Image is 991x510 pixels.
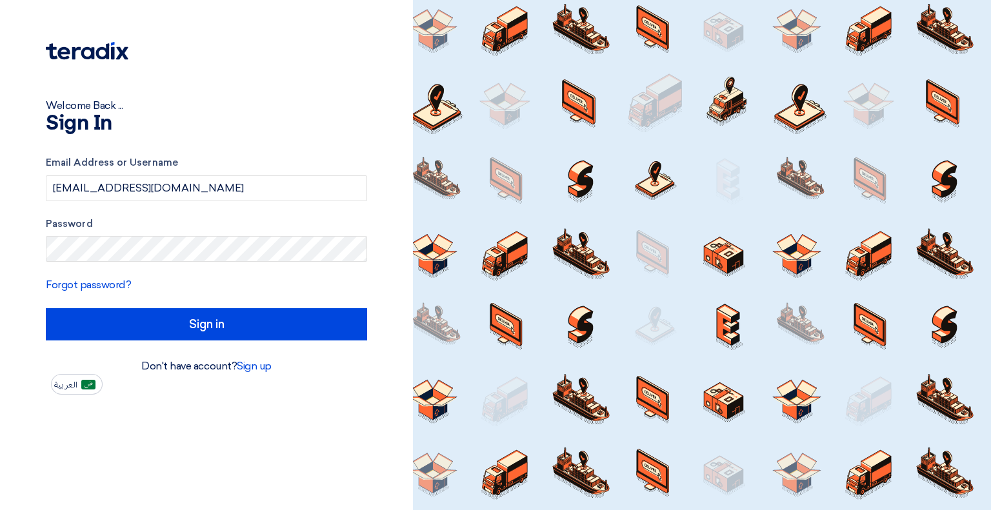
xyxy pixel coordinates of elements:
div: Welcome Back ... [46,98,367,113]
span: العربية [54,380,77,389]
label: Password [46,217,367,231]
div: Don't have account? [46,358,367,374]
img: ar-AR.png [81,380,95,389]
h1: Sign In [46,113,367,134]
a: Sign up [237,360,272,372]
input: Enter your business email or username [46,175,367,201]
input: Sign in [46,308,367,340]
img: Teradix logo [46,42,128,60]
button: العربية [51,374,103,395]
a: Forgot password? [46,279,131,291]
label: Email Address or Username [46,155,367,170]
